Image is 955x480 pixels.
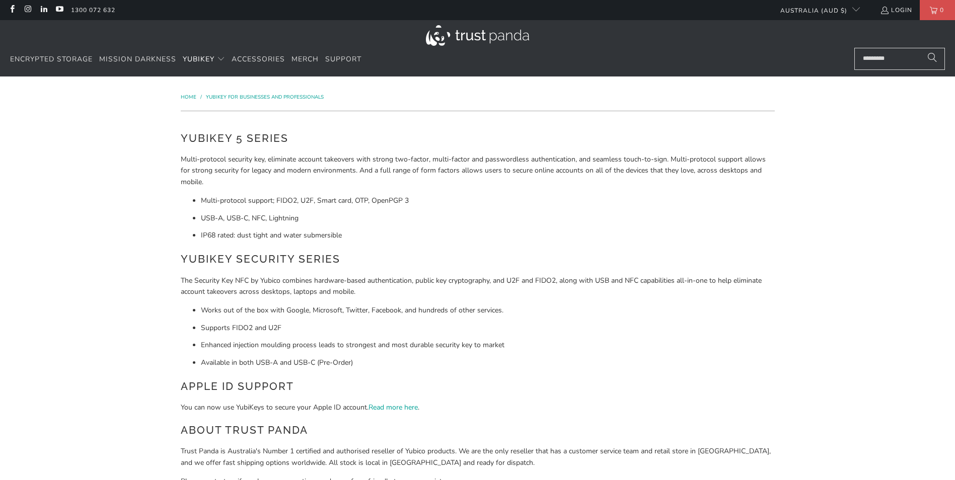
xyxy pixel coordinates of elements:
[201,230,775,241] li: IP68 rated: dust tight and water submersible
[181,275,775,298] p: The Security Key NFC by Yubico combines hardware-based authentication, public key cryptography, a...
[201,357,775,368] li: Available in both USB-A and USB-C (Pre-Order)
[200,94,202,101] span: /
[880,5,912,16] a: Login
[369,403,418,412] a: Read more here
[920,48,945,70] button: Search
[181,94,196,101] span: Home
[181,402,775,413] p: You can now use YubiKeys to secure your Apple ID account. .
[291,54,319,64] span: Merch
[183,48,225,71] summary: YubiKey
[71,5,115,16] a: 1300 072 632
[201,323,775,334] li: Supports FIDO2 and U2F
[201,195,775,206] li: Multi-protocol support; FIDO2, U2F, Smart card, OTP, OpenPGP 3
[201,213,775,224] li: USB-A, USB-C, NFC, Lightning
[232,54,285,64] span: Accessories
[232,48,285,71] a: Accessories
[201,340,775,351] li: Enhanced injection moulding process leads to strongest and most durable security key to market
[10,48,93,71] a: Encrypted Storage
[99,54,176,64] span: Mission Darkness
[23,6,32,14] a: Trust Panda Australia on Instagram
[181,378,775,394] h2: Apple ID Support
[10,54,93,64] span: Encrypted Storage
[426,25,529,46] img: Trust Panda Australia
[201,305,775,316] li: Works out of the box with Google, Microsoft, Twitter, Facebook, and hundreds of other services.
[854,48,945,70] input: Search...
[99,48,176,71] a: Mission Darkness
[8,6,16,14] a: Trust Panda Australia on Facebook
[181,251,775,267] h2: YubiKey Security Series
[183,54,214,64] span: YubiKey
[325,54,361,64] span: Support
[291,48,319,71] a: Merch
[39,6,48,14] a: Trust Panda Australia on LinkedIn
[10,48,361,71] nav: Translation missing: en.navigation.header.main_nav
[181,154,775,188] p: Multi-protocol security key, eliminate account takeovers with strong two-factor, multi-factor and...
[206,94,324,101] a: YubiKey for Businesses and Professionals
[325,48,361,71] a: Support
[181,446,775,468] p: Trust Panda is Australia's Number 1 certified and authorised reseller of Yubico products. We are ...
[181,130,775,146] h2: YubiKey 5 Series
[55,6,63,14] a: Trust Panda Australia on YouTube
[181,94,198,101] a: Home
[181,422,775,438] h2: About Trust Panda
